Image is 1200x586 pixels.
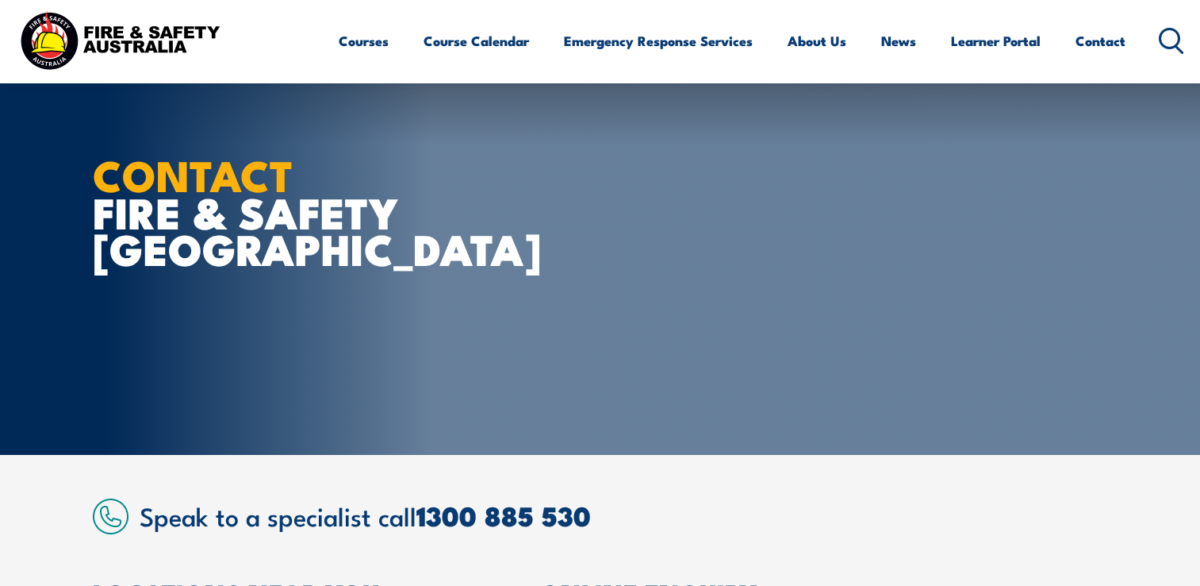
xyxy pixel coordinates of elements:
[788,20,846,62] a: About Us
[93,156,485,267] h1: FIRE & SAFETY [GEOGRAPHIC_DATA]
[564,20,753,62] a: Emergency Response Services
[424,20,529,62] a: Course Calendar
[1075,20,1125,62] a: Contact
[416,494,591,536] a: 1300 885 530
[140,501,1108,530] h2: Speak to a specialist call
[881,20,916,62] a: News
[951,20,1041,62] a: Learner Portal
[93,141,293,206] strong: CONTACT
[339,20,389,62] a: Courses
